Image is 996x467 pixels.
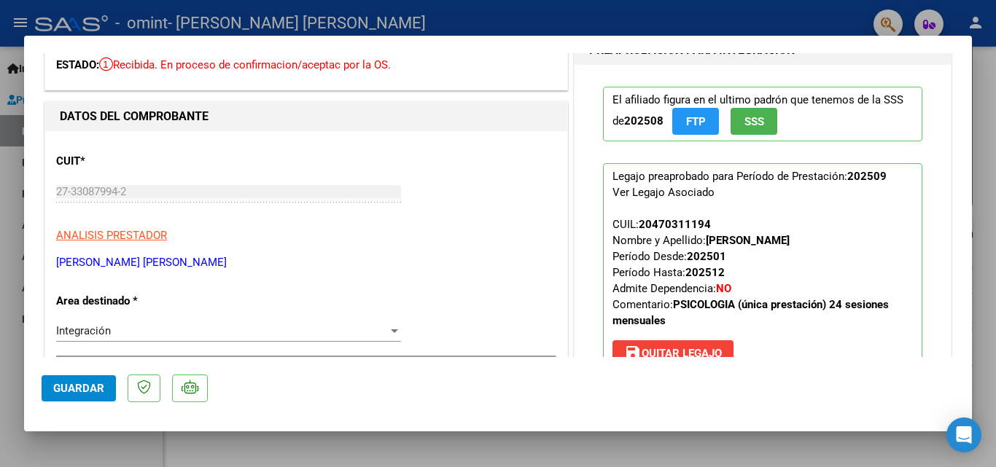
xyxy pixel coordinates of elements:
[42,375,116,401] button: Guardar
[847,170,887,183] strong: 202509
[612,218,889,327] span: CUIL: Nombre y Apellido: Período Desde: Período Hasta: Admite Dependencia:
[60,109,209,123] strong: DATOS DEL COMPROBANTE
[603,163,922,373] p: Legajo preaprobado para Período de Prestación:
[624,347,722,360] span: Quitar Legajo
[56,58,99,71] span: ESTADO:
[612,298,889,327] span: Comentario:
[624,344,642,361] mat-icon: save
[624,114,664,127] strong: 202508
[612,184,715,200] div: Ver Legajo Asociado
[672,108,719,135] button: FTP
[603,87,922,141] p: El afiliado figura en el ultimo padrón que tenemos de la SSS de
[946,417,981,452] div: Open Intercom Messenger
[56,153,206,170] p: CUIT
[56,254,556,271] p: [PERSON_NAME] [PERSON_NAME]
[575,65,951,407] div: PREAPROBACIÓN PARA INTEGRACION
[612,298,889,327] strong: PSICOLOGIA (única prestación) 24 sesiones mensuales
[99,58,391,71] span: Recibida. En proceso de confirmacion/aceptac por la OS.
[706,234,790,247] strong: [PERSON_NAME]
[744,115,764,128] span: SSS
[612,340,734,366] button: Quitar Legajo
[716,282,731,295] strong: NO
[56,324,111,337] span: Integración
[685,266,725,279] strong: 202512
[686,115,706,128] span: FTP
[687,250,726,263] strong: 202501
[56,293,206,310] p: Area destinado *
[731,108,777,135] button: SSS
[53,382,104,395] span: Guardar
[56,229,167,242] span: ANALISIS PRESTADOR
[639,216,711,232] div: 20470311194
